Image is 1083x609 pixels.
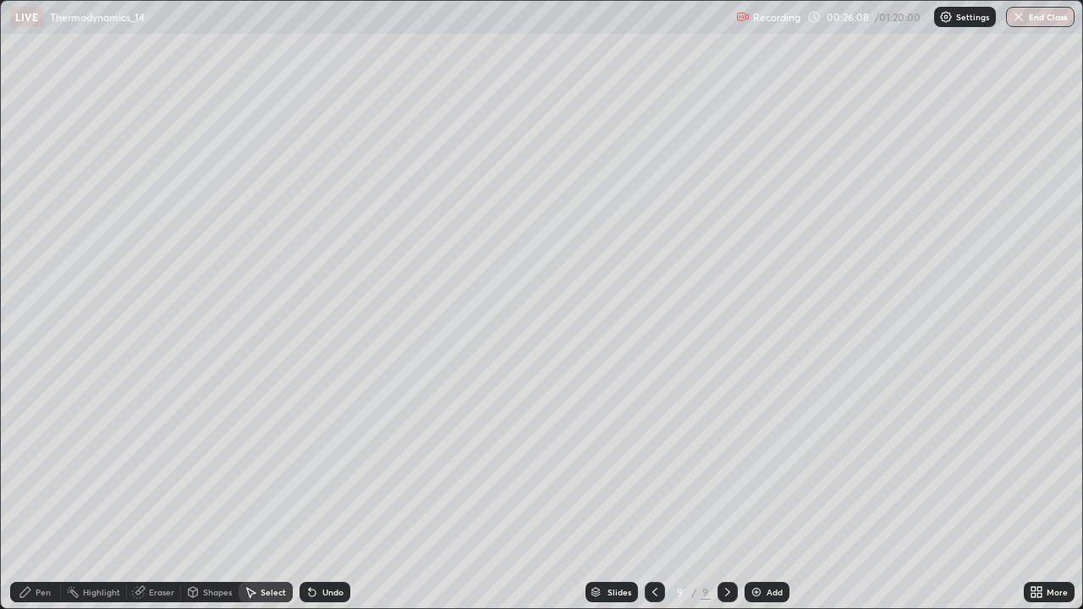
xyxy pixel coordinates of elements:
div: Add [767,588,783,596]
div: More [1047,588,1068,596]
div: Shapes [203,588,232,596]
button: End Class [1006,7,1075,27]
img: add-slide-button [750,585,763,599]
div: Pen [36,588,51,596]
div: Undo [322,588,344,596]
div: Highlight [83,588,120,596]
div: 9 [701,584,711,600]
div: Eraser [149,588,174,596]
p: Settings [956,13,989,21]
p: Thermodynamics_14 [50,10,145,24]
div: / [692,587,697,597]
div: Select [261,588,286,596]
div: 9 [672,587,689,597]
img: recording.375f2c34.svg [736,10,750,24]
div: Slides [607,588,631,596]
p: Recording [753,11,800,24]
img: end-class-cross [1012,10,1025,24]
img: class-settings-icons [939,10,953,24]
p: LIVE [15,10,38,24]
